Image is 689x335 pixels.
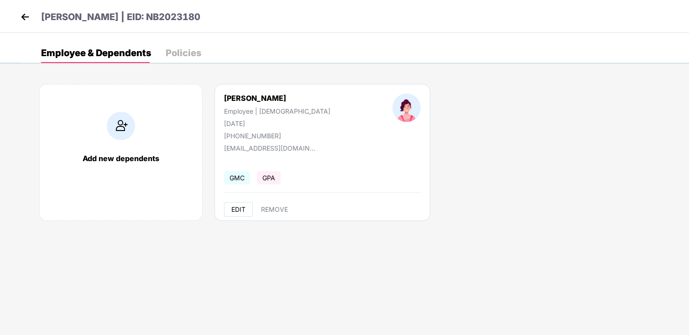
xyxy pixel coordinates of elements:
span: REMOVE [261,206,288,213]
img: back [18,10,32,24]
button: EDIT [224,202,253,217]
div: [PHONE_NUMBER] [224,132,330,140]
div: [PERSON_NAME] [224,94,330,103]
div: Employee & Dependents [41,48,151,58]
div: Add new dependents [49,154,193,163]
div: Employee | [DEMOGRAPHIC_DATA] [224,107,330,115]
span: EDIT [231,206,245,213]
img: addIcon [107,112,135,140]
p: [PERSON_NAME] | EID: NB2023180 [41,10,200,24]
button: REMOVE [254,202,295,217]
div: Policies [166,48,201,58]
span: GPA [257,171,281,184]
img: profileImage [392,94,421,122]
div: [EMAIL_ADDRESS][DOMAIN_NAME] [224,144,315,152]
span: GMC [224,171,250,184]
div: [DATE] [224,120,330,127]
